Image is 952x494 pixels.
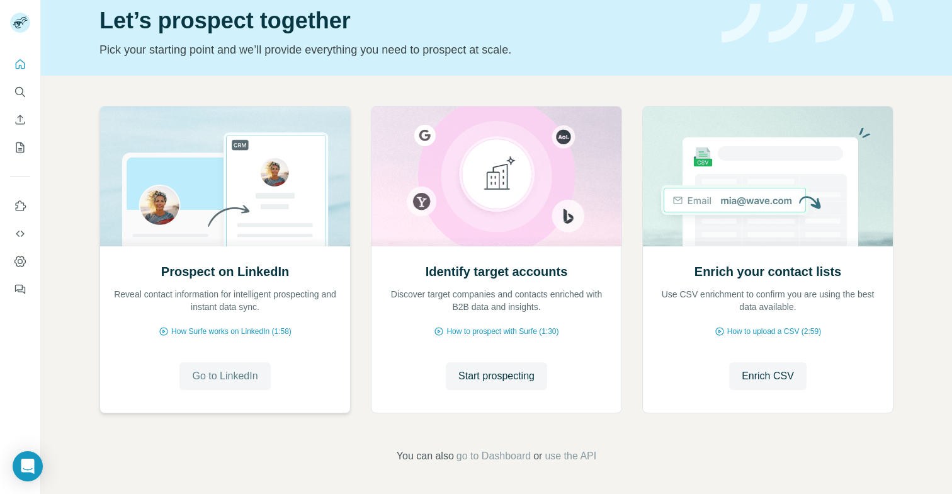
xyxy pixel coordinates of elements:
[10,222,30,245] button: Use Surfe API
[384,288,609,313] p: Discover target companies and contacts enriched with B2B data and insights.
[729,362,807,390] button: Enrich CSV
[13,451,43,481] div: Open Intercom Messenger
[99,106,351,246] img: Prospect on LinkedIn
[10,108,30,131] button: Enrich CSV
[655,288,880,313] p: Use CSV enrichment to confirm you are using the best data available.
[458,369,535,384] span: Start prospecting
[171,326,292,337] span: How Surfe works on LinkedIn (1:58)
[99,41,706,59] p: Pick your starting point and we’ll provide everything you need to prospect at scale.
[10,136,30,159] button: My lists
[642,106,893,246] img: Enrich your contact lists
[113,288,337,313] p: Reveal contact information for intelligent prospecting and instant data sync.
[742,369,794,384] span: Enrich CSV
[10,195,30,217] button: Use Surfe on LinkedIn
[10,81,30,103] button: Search
[426,263,568,280] h2: Identify target accounts
[397,449,454,464] span: You can also
[161,263,289,280] h2: Prospect on LinkedIn
[10,250,30,273] button: Dashboard
[446,326,558,337] span: How to prospect with Surfe (1:30)
[10,53,30,76] button: Quick start
[446,362,547,390] button: Start prospecting
[99,8,706,33] h1: Let’s prospect together
[192,369,258,384] span: Go to LinkedIn
[179,362,270,390] button: Go to LinkedIn
[694,263,841,280] h2: Enrich your contact lists
[456,449,531,464] button: go to Dashboard
[371,106,622,246] img: Identify target accounts
[533,449,542,464] span: or
[10,278,30,301] button: Feedback
[727,326,821,337] span: How to upload a CSV (2:59)
[545,449,596,464] button: use the API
